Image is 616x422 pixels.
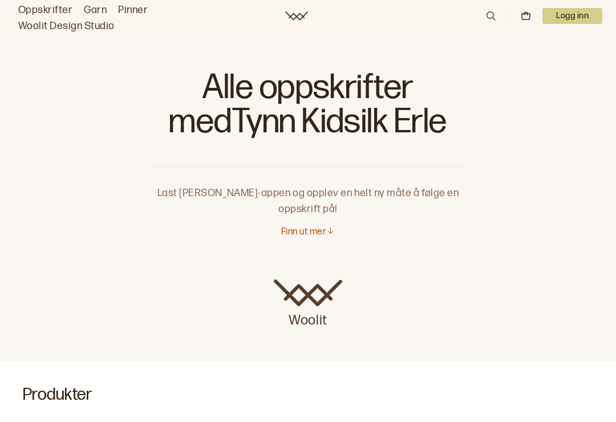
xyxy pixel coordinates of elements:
img: Woolit [274,279,342,307]
a: Garn [84,2,107,18]
p: Last [PERSON_NAME]-appen og opplev en helt ny måte å følge en oppskrift på! [154,167,462,217]
a: Woolit Design Studio [18,18,115,34]
a: Pinner [118,2,148,18]
a: Woolit [285,11,308,21]
p: Finn ut mer [281,226,326,238]
h1: Alle oppskrifter med Tynn Kidsilk Erle [154,68,462,148]
button: User dropdown [542,8,602,24]
p: Logg inn [542,8,602,24]
p: Woolit [274,307,342,330]
a: Oppskrifter [18,2,72,18]
button: Finn ut mer [281,226,335,238]
a: Woolit [274,279,342,330]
